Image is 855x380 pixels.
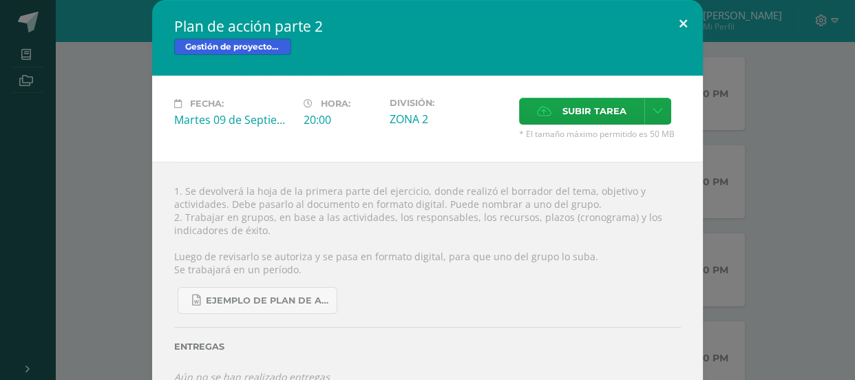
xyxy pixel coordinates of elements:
[178,287,337,314] a: Ejemplo de Plan de Acción.docx
[174,112,293,127] div: Martes 09 de Septiembre
[321,98,350,109] span: Hora:
[174,17,681,36] h2: Plan de acción parte 2
[562,98,626,124] span: Subir tarea
[206,295,330,306] span: Ejemplo de Plan de Acción.docx
[304,112,379,127] div: 20:00
[174,39,291,55] span: Gestión de proyectos Bach IV
[390,112,508,127] div: ZONA 2
[190,98,224,109] span: Fecha:
[390,98,508,108] label: División:
[174,341,681,352] label: Entregas
[519,128,681,140] span: * El tamaño máximo permitido es 50 MB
